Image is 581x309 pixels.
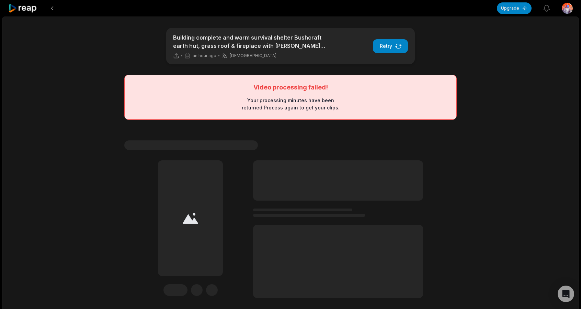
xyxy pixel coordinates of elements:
p: Building complete and warm survival shelter Bushcraft earth hut, grass roof & fireplace with [PER... [173,33,335,50]
span: [DEMOGRAPHIC_DATA] [230,53,276,58]
button: Upgrade [497,2,532,14]
div: Your processing minutes have been returned. Process again to get your clips. [241,97,341,111]
div: Open Intercom Messenger [558,286,574,302]
div: Video processing failed! [253,83,328,91]
button: Retry [373,39,408,53]
span: an hour ago [193,53,216,58]
span: #1 Lorem ipsum dolor sit amet consecteturs [124,140,258,150]
div: Edit [163,284,187,296]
